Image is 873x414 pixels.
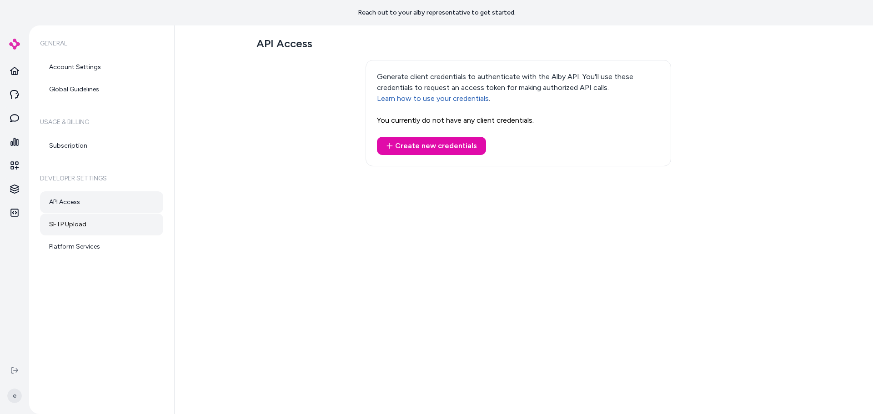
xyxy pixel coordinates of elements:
a: Platform Services [40,236,163,258]
h6: Usage & Billing [40,110,163,135]
a: Subscription [40,135,163,157]
button: Create new credentials [377,137,486,155]
img: alby Logo [9,39,20,50]
p: Generate client credentials to authenticate with the Alby API. You'll use these credentials to re... [377,71,660,104]
a: SFTP Upload [40,214,163,235]
h6: Developer Settings [40,166,163,191]
button: e [5,381,24,410]
p: Reach out to your alby representative to get started. [358,8,516,17]
a: API Access [40,191,163,213]
a: Learn how to use your credentials [377,94,489,103]
span: e [7,389,22,403]
a: Account Settings [40,56,163,78]
h1: API Access [256,36,780,51]
a: Global Guidelines [40,79,163,100]
h6: General [40,31,163,56]
p: You currently do not have any client credentials. [377,115,660,126]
